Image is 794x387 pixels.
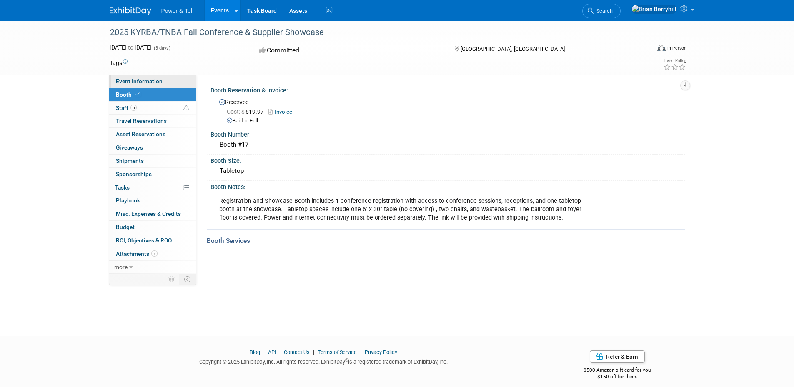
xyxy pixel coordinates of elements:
[213,193,592,226] div: Registration and Showcase Booth includes 1 conference registration with access to conference sess...
[461,46,565,52] span: [GEOGRAPHIC_DATA], [GEOGRAPHIC_DATA]
[109,75,196,88] a: Event Information
[667,45,686,51] div: In-Person
[550,373,685,380] div: $150 off for them.
[217,165,679,177] div: Tabletop
[582,4,621,18] a: Search
[657,45,666,51] img: Format-Inperson.png
[358,349,363,355] span: |
[109,102,196,115] a: Staff5
[115,184,130,191] span: Tasks
[135,92,140,97] i: Booth reservation complete
[109,247,196,260] a: Attachments2
[114,264,128,270] span: more
[257,43,441,58] div: Committed
[153,45,170,51] span: (3 days)
[550,361,685,380] div: $500 Amazon gift card for you,
[601,43,687,56] div: Event Format
[110,44,152,51] span: [DATE] [DATE]
[210,155,685,165] div: Booth Size:
[116,157,144,164] span: Shipments
[261,349,267,355] span: |
[268,109,296,115] a: Invoice
[151,250,158,257] span: 2
[365,349,397,355] a: Privacy Policy
[210,84,685,95] div: Booth Reservation & Invoice:
[345,358,348,362] sup: ®
[116,78,163,85] span: Event Information
[127,44,135,51] span: to
[116,105,137,111] span: Staff
[116,117,167,124] span: Travel Reservations
[217,96,679,125] div: Reserved
[109,141,196,154] a: Giveaways
[109,194,196,207] a: Playbook
[109,115,196,127] a: Travel Reservations
[664,59,686,63] div: Event Rating
[109,207,196,220] a: Misc. Expenses & Credits
[109,261,196,274] a: more
[250,349,260,355] a: Blog
[116,171,152,177] span: Sponsorships
[116,224,135,230] span: Budget
[210,128,685,139] div: Booth Number:
[116,237,172,244] span: ROI, Objectives & ROO
[217,138,679,151] div: Booth #17
[116,210,181,217] span: Misc. Expenses & Credits
[116,144,143,151] span: Giveaways
[107,25,638,40] div: 2025 KYRBA/TNBA Fall Conference & Supplier Showcase
[277,349,283,355] span: |
[109,88,196,101] a: Booth
[109,234,196,247] a: ROI, Objectives & ROO
[116,197,140,204] span: Playbook
[116,91,141,98] span: Booth
[183,105,189,112] span: Potential Scheduling Conflict -- at least one attendee is tagged in another overlapping event.
[268,349,276,355] a: API
[116,131,165,137] span: Asset Reservations
[210,181,685,191] div: Booth Notes:
[227,108,267,115] span: 619.97
[109,181,196,194] a: Tasks
[109,221,196,234] a: Budget
[594,8,613,14] span: Search
[318,349,357,355] a: Terms of Service
[311,349,316,355] span: |
[109,168,196,181] a: Sponsorships
[284,349,310,355] a: Contact Us
[109,155,196,167] a: Shipments
[161,7,192,14] span: Power & Tel
[207,236,685,245] div: Booth Services
[109,128,196,141] a: Asset Reservations
[110,7,151,15] img: ExhibitDay
[110,356,538,366] div: Copyright © 2025 ExhibitDay, Inc. All rights reserved. ExhibitDay is a registered trademark of Ex...
[165,274,179,285] td: Personalize Event Tab Strip
[590,350,645,363] a: Refer & Earn
[631,5,677,14] img: Brian Berryhill
[179,274,196,285] td: Toggle Event Tabs
[110,59,128,67] td: Tags
[116,250,158,257] span: Attachments
[130,105,137,111] span: 5
[227,108,245,115] span: Cost: $
[227,117,679,125] div: Paid in Full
